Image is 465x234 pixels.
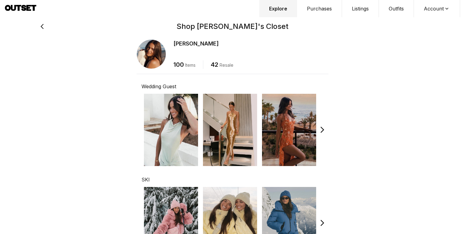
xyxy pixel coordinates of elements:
img: 71 [203,94,257,166]
div: Wedding Guest [137,79,328,94]
div: 42 [211,60,218,69]
img: profile picture [137,40,166,69]
div: Items [185,62,196,68]
h2: [PERSON_NAME] [173,39,298,48]
div: Resale [220,62,233,68]
img: 70 [144,94,198,166]
div: 100 [173,60,184,69]
h2: Shop [PERSON_NAME]'s Closet [48,22,417,31]
div: SKI [137,172,328,187]
img: 72 [262,94,316,166]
